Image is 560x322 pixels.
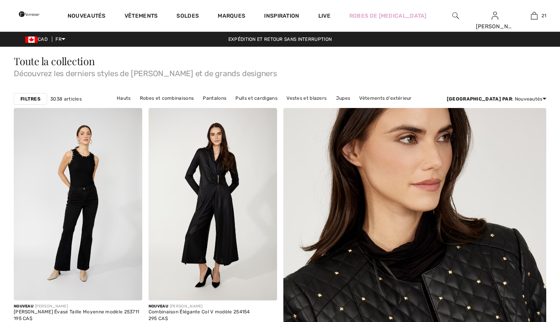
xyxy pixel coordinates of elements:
[55,37,65,42] span: FR
[492,12,498,19] a: Se connecter
[476,22,514,31] div: [PERSON_NAME]
[125,13,158,21] a: Vêtements
[531,11,538,20] img: Mon panier
[218,13,245,21] a: Marques
[542,12,547,19] span: 21
[447,96,512,102] strong: [GEOGRAPHIC_DATA] par
[50,95,82,102] span: 3038 articles
[149,108,277,300] img: Combinaison Élégante Col V modèle 254154. Noir/Noir
[199,93,230,103] a: Pantalons
[14,66,546,77] span: Découvrez les derniers styles de [PERSON_NAME] et de grands designers
[149,304,168,309] span: Nouveau
[447,95,546,102] div: : Nouveautés
[452,11,459,20] img: recherche
[283,93,330,103] a: Vestes et blazers
[231,93,281,103] a: Pulls et cardigans
[149,304,250,309] div: [PERSON_NAME]
[14,316,32,321] span: 195 CA$
[113,93,135,103] a: Hauts
[349,12,427,20] a: Robes de [MEDICAL_DATA]
[149,309,250,315] div: Combinaison Élégante Col V modèle 254154
[19,6,39,22] img: 1ère Avenue
[14,54,95,68] span: Toute la collection
[492,11,498,20] img: Mes infos
[176,13,199,21] a: Soldes
[515,11,553,20] a: 21
[14,108,142,300] img: Jean Évasé Taille Moyenne modèle 253711. Noir
[14,309,139,315] div: [PERSON_NAME] Évasé Taille Moyenne modèle 253711
[264,13,299,21] span: Inspiration
[25,37,38,43] img: Canadian Dollar
[355,93,415,103] a: Vêtements d'extérieur
[136,93,198,103] a: Robes et combinaisons
[332,93,354,103] a: Jupes
[14,304,33,309] span: Nouveau
[68,13,106,21] a: Nouveautés
[14,304,139,309] div: [PERSON_NAME]
[149,316,168,321] span: 295 CA$
[25,37,51,42] span: CAD
[20,95,40,102] strong: Filtres
[318,12,330,20] a: Live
